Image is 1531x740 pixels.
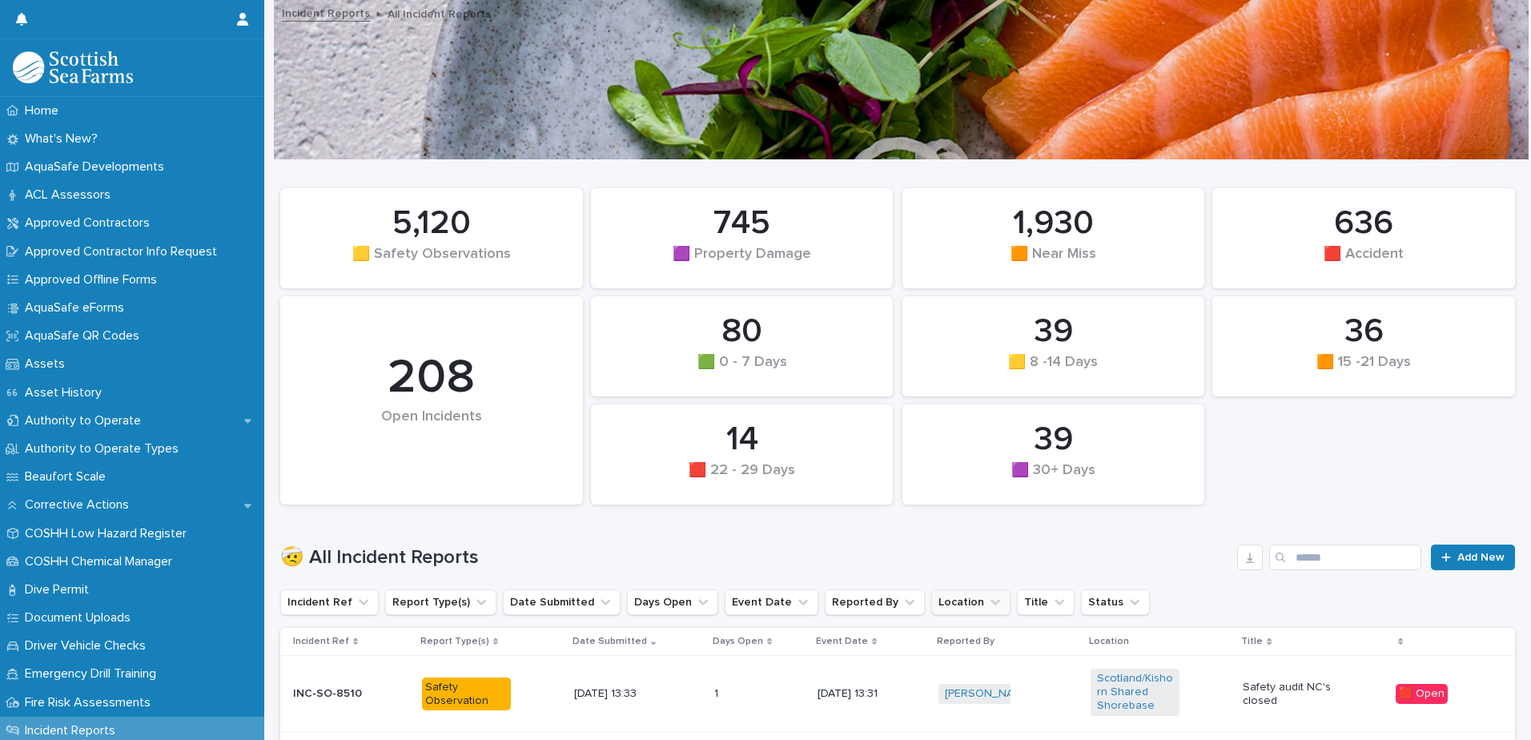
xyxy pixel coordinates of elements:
p: INC-SO-8510 [293,687,382,701]
div: 39 [930,420,1178,460]
div: 🟥 Open [1396,684,1448,704]
p: Safety audit NC's closed [1243,681,1332,708]
button: Title [1017,589,1075,615]
p: [DATE] 13:33 [574,687,663,701]
p: Corrective Actions [18,497,142,513]
a: Incident Reports [282,3,370,22]
a: Scotland/Kishorn Shared Shorebase [1097,672,1173,712]
p: ACL Assessors [18,187,123,203]
p: Approved Offline Forms [18,272,170,288]
a: [PERSON_NAME] [945,687,1032,701]
p: Incident Reports [18,723,128,738]
p: AquaSafe Developments [18,159,177,175]
button: Location [931,589,1011,615]
div: 🟩 0 - 7 Days [618,354,866,388]
span: Add New [1457,552,1505,563]
p: Fire Risk Assessments [18,695,163,710]
div: Safety Observation [422,678,511,711]
div: 🟨 8 -14 Days [930,354,1178,388]
p: [DATE] 13:31 [818,687,906,701]
p: AquaSafe QR Codes [18,328,152,344]
div: 14 [618,420,866,460]
p: Beaufort Scale [18,469,119,485]
div: 🟧 Near Miss [930,246,1178,280]
p: Asset History [18,385,115,400]
button: Event Date [725,589,818,615]
div: 🟨 Safety Observations [307,246,556,280]
div: 636 [1240,203,1488,243]
p: COSHH Chemical Manager [18,554,185,569]
p: Approved Contractor Info Request [18,244,230,259]
p: All Incident Reports [388,4,491,22]
button: Status [1081,589,1150,615]
button: Report Type(s) [385,589,496,615]
tr: INC-SO-8510Safety Observation[DATE] 13:3311 [DATE] 13:31[PERSON_NAME] Scotland/Kishorn Shared Sho... [280,656,1515,732]
p: Location [1089,633,1129,650]
div: 745 [618,203,866,243]
p: What's New? [18,131,111,147]
input: Search [1269,545,1421,570]
p: Title [1241,633,1263,650]
p: Report Type(s) [420,633,489,650]
p: Document Uploads [18,610,143,625]
p: Emergency Drill Training [18,666,169,682]
div: 39 [930,312,1178,352]
p: AquaSafe eForms [18,300,137,316]
button: Reported By [825,589,925,615]
button: Date Submitted [503,589,621,615]
div: 5,120 [307,203,556,243]
div: 80 [618,312,866,352]
div: 🟪 30+ Days [930,462,1178,496]
img: bPIBxiqnSb2ggTQWdOVV [13,51,133,83]
p: Days Open [713,633,763,650]
p: Date Submitted [573,633,647,650]
p: Reported By [937,633,995,650]
div: 208 [307,349,556,407]
p: Event Date [816,633,868,650]
p: Approved Contractors [18,215,163,231]
a: Add New [1431,545,1515,570]
p: Incident Ref [293,633,349,650]
p: Driver Vehicle Checks [18,638,159,654]
p: COSHH Low Hazard Register [18,526,199,541]
div: 🟪 Property Damage [618,246,866,280]
div: Open Incidents [307,408,556,459]
p: Authority to Operate Types [18,441,191,456]
p: Assets [18,356,78,372]
p: 1 [714,684,721,701]
button: Incident Ref [280,589,379,615]
div: 🟧 15 -21 Days [1240,354,1488,388]
div: 🟥 Accident [1240,246,1488,280]
button: Days Open [627,589,718,615]
p: Dive Permit [18,582,102,597]
h1: 🤕 All Incident Reports [280,546,1231,569]
p: Home [18,103,71,119]
div: 🟥 22 - 29 Days [618,462,866,496]
div: 36 [1240,312,1488,352]
div: 1,930 [930,203,1178,243]
p: Authority to Operate [18,413,154,428]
